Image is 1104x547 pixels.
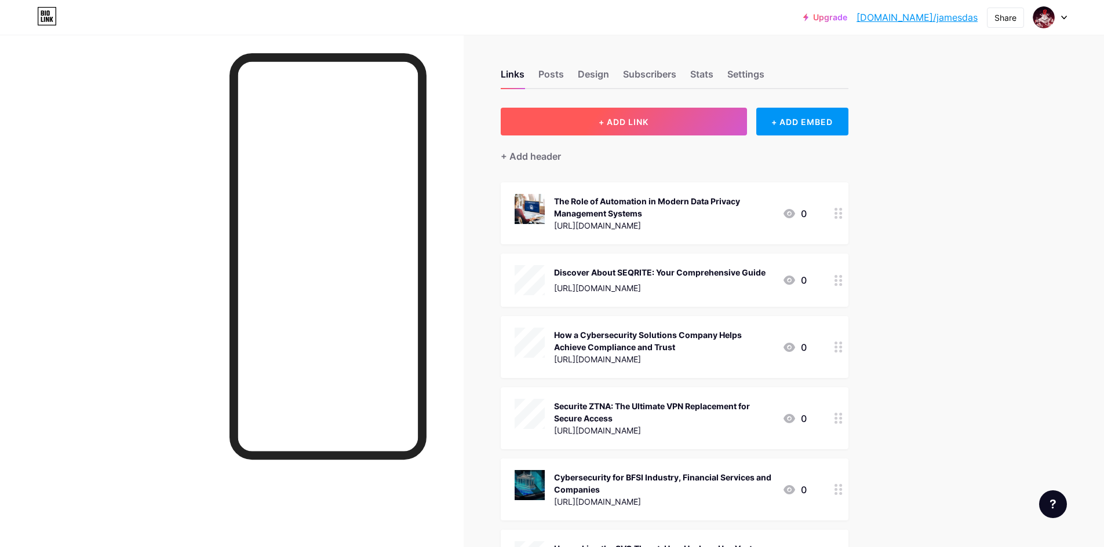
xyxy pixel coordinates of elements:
img: Cybersecurity for BFSI Industry, Financial Services and Companies [515,470,545,500]
div: Subscribers [623,67,676,88]
span: + ADD LINK [599,117,648,127]
div: 0 [782,412,807,425]
div: Settings [727,67,764,88]
div: + ADD EMBED [756,108,848,135]
div: Securite ZTNA: The Ultimate VPN Replacement for Secure Access [554,400,773,424]
div: [URL][DOMAIN_NAME] [554,495,773,508]
div: Share [994,12,1016,24]
div: + Add header [501,149,561,163]
button: + ADD LINK [501,108,747,135]
div: [URL][DOMAIN_NAME] [554,282,766,294]
div: Posts [538,67,564,88]
div: How a Cybersecurity Solutions Company Helps Achieve Compliance and Trust [554,329,773,353]
div: [URL][DOMAIN_NAME] [554,353,773,365]
div: [URL][DOMAIN_NAME] [554,424,773,436]
div: 0 [782,483,807,497]
div: Links [501,67,524,88]
div: 0 [782,340,807,354]
a: [DOMAIN_NAME]/jamesdas [857,10,978,24]
div: Stats [690,67,713,88]
div: 0 [782,273,807,287]
div: [URL][DOMAIN_NAME] [554,219,773,232]
div: Cybersecurity for BFSI Industry, Financial Services and Companies [554,471,773,495]
img: jamesdas [1033,6,1055,28]
div: Design [578,67,609,88]
div: 0 [782,207,807,221]
a: Upgrade [803,13,847,22]
div: Discover About SEQRITE: Your Comprehensive Guide [554,266,766,278]
img: The Role of Automation in Modern Data Privacy Management Systems [515,194,545,224]
div: The Role of Automation in Modern Data Privacy Management Systems [554,195,773,219]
